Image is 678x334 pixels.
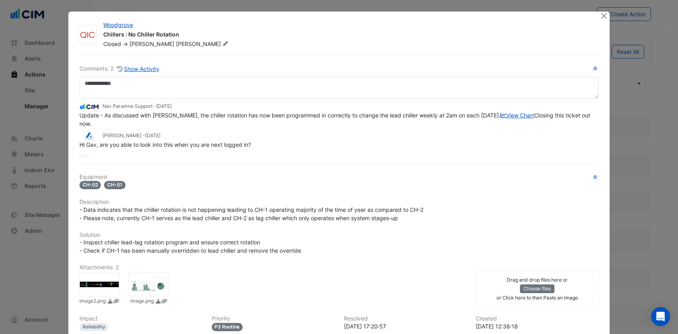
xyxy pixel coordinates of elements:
[344,315,467,322] h6: Resolved
[130,298,154,306] small: image.png
[117,64,160,73] button: Show Activity
[600,12,608,20] button: Close
[129,273,168,296] div: image.png
[155,298,161,306] a: Download
[79,264,599,271] h6: Attachments: 2
[104,181,126,189] span: CH-01
[102,103,172,110] small: Nav Paramne Support -
[156,103,172,109] span: 2021-12-21 17:20:47
[507,277,568,283] small: Drag and drop files here or
[79,174,599,180] h6: Equipment
[79,102,99,111] img: CIM
[651,307,670,326] div: Open Intercom Messenger
[107,298,113,306] a: Download
[161,298,167,306] a: Copy link to clipboard
[212,315,334,322] h6: Priority
[102,132,160,139] small: [PERSON_NAME] -
[79,141,251,148] span: Hi Gav, are you able to look into this when you are next logged in?
[500,112,534,119] a: View Chart
[79,239,301,254] span: - Inspect chiller lead-lag rotation program and ensure correct rotation - Check if CH-1 has been ...
[79,273,119,296] div: image2.png
[79,64,160,73] div: Comments: 2
[496,295,578,301] small: or Click here to then Paste an image
[476,315,599,322] h6: Created
[78,31,97,39] img: QIC
[145,132,160,138] span: 2021-11-30 13:53:52
[79,298,106,306] small: image2.png
[113,298,119,306] a: Copy link to clipboard
[79,206,423,221] span: - Data indicates that the chiller rotation is not happening leading to CH-1 operating majority of...
[79,112,592,127] span: Update - As discussed with [PERSON_NAME], the chiller rotation has now been programmed in correct...
[129,40,174,47] span: [PERSON_NAME]
[520,284,554,293] button: Choose files
[344,322,467,330] div: [DATE] 17:20:57
[79,131,99,140] img: Airmaster Australia
[212,323,243,331] div: P3 Routine
[123,40,128,47] span: ->
[103,21,133,28] a: Woodgrove
[79,232,599,238] h6: Solution
[79,315,202,322] h6: Impact
[103,40,121,47] span: Closed
[79,181,101,189] span: CH-02
[476,322,599,330] div: [DATE] 12:38:18
[103,31,591,40] div: Chillers : No Chiller Rotation
[176,40,230,48] span: [PERSON_NAME]
[79,323,108,331] div: Reliability
[79,199,599,205] h6: Description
